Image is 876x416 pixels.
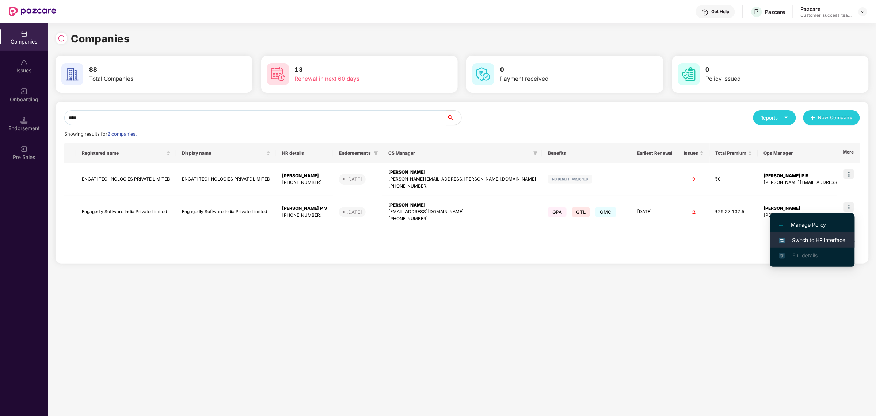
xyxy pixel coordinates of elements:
[446,110,462,125] button: search
[76,196,176,229] td: Engagedly Software India Private Limited
[20,59,28,66] img: svg+xml;base64,PHN2ZyBpZD0iSXNzdWVzX2Rpc2FibGVkIiB4bWxucz0iaHR0cDovL3d3dy53My5vcmcvMjAwMC9zdmciIH...
[779,223,784,227] img: svg+xml;base64,PHN2ZyB4bWxucz0iaHR0cDovL3d3dy53My5vcmcvMjAwMC9zdmciIHdpZHRoPSIxMi4yMDEiIGhlaWdodD...
[684,176,704,183] div: 0
[82,150,165,156] span: Registered name
[706,75,827,83] div: Policy issued
[20,88,28,95] img: svg+xml;base64,PHN2ZyB3aWR0aD0iMjAiIGhlaWdodD0iMjAiIHZpZXdCb3g9IjAgMCAyMCAyMCIgZmlsbD0ibm9uZSIgeG...
[500,75,621,83] div: Payment received
[779,236,846,244] span: Switch to HR interface
[716,150,747,156] span: Total Premium
[754,7,759,16] span: P
[346,208,362,216] div: [DATE]
[71,31,130,47] h1: Companies
[58,35,65,42] img: svg+xml;base64,PHN2ZyBpZD0iUmVsb2FkLTMyeDMyIiB4bWxucz0iaHR0cDovL3d3dy53My5vcmcvMjAwMC9zdmciIHdpZH...
[710,143,758,163] th: Total Premium
[267,63,289,85] img: svg+xml;base64,PHN2ZyB4bWxucz0iaHR0cDovL3d3dy53My5vcmcvMjAwMC9zdmciIHdpZHRoPSI2MCIgaGVpZ2h0PSI2MC...
[282,179,327,186] div: [PHONE_NUMBER]
[837,143,860,163] th: More
[803,110,860,125] button: plusNew Company
[779,221,846,229] span: Manage Policy
[548,207,567,217] span: GPA
[388,215,536,222] div: [PHONE_NUMBER]
[176,143,276,163] th: Display name
[282,173,327,179] div: [PERSON_NAME]
[388,176,536,183] div: [PERSON_NAME][EMAIL_ADDRESS][PERSON_NAME][DOMAIN_NAME]
[548,175,593,184] img: svg+xml;base64,PHN2ZyB4bWxucz0iaHR0cDovL3d3dy53My5vcmcvMjAwMC9zdmciIHdpZHRoPSIxMjIiIGhlaWdodD0iMj...
[801,5,852,12] div: Pazcare
[276,143,333,163] th: HR details
[61,63,83,85] img: svg+xml;base64,PHN2ZyB4bWxucz0iaHR0cDovL3d3dy53My5vcmcvMjAwMC9zdmciIHdpZHRoPSI2MCIgaGVpZ2h0PSI2MC...
[388,183,536,190] div: [PHONE_NUMBER]
[388,169,536,176] div: [PERSON_NAME]
[701,9,709,16] img: svg+xml;base64,PHN2ZyBpZD0iSGVscC0zMngzMiIgeG1sbnM9Imh0dHA6Ly93d3cudzMub3JnLzIwMDAvc3ZnIiB3aWR0aD...
[631,196,678,229] td: [DATE]
[472,63,494,85] img: svg+xml;base64,PHN2ZyB4bWxucz0iaHR0cDovL3d3dy53My5vcmcvMjAwMC9zdmciIHdpZHRoPSI2MCIgaGVpZ2h0PSI2MC...
[801,12,852,18] div: Customer_success_team_lead
[176,163,276,196] td: ENGATI TECHNOLOGIES PRIVATE LIMITED
[684,150,698,156] span: Issues
[595,207,616,217] span: GMC
[388,150,530,156] span: CS Manager
[107,131,137,137] span: 2 companies.
[76,163,176,196] td: ENGATI TECHNOLOGIES PRIVATE LIMITED
[860,9,866,15] img: svg+xml;base64,PHN2ZyBpZD0iRHJvcGRvd24tMzJ4MzIiIHhtbG5zPSJodHRwOi8vd3d3LnczLm9yZy8yMDAwL3N2ZyIgd2...
[684,208,704,215] div: 0
[388,202,536,209] div: [PERSON_NAME]
[20,117,28,124] img: svg+xml;base64,PHN2ZyB3aWR0aD0iMTQuNSIgaGVpZ2h0PSIxNC41IiB2aWV3Qm94PSIwIDAgMTYgMTYiIGZpbGw9Im5vbm...
[339,150,371,156] span: Endorsements
[678,63,700,85] img: svg+xml;base64,PHN2ZyB4bWxucz0iaHR0cDovL3d3dy53My5vcmcvMjAwMC9zdmciIHdpZHRoPSI2MCIgaGVpZ2h0PSI2MC...
[765,8,785,15] div: Pazcare
[500,65,621,75] h3: 0
[572,207,590,217] span: GTL
[176,196,276,229] td: Engagedly Software India Private Limited
[761,114,789,121] div: Reports
[631,163,678,196] td: -
[446,115,461,121] span: search
[346,175,362,183] div: [DATE]
[811,115,815,121] span: plus
[372,149,380,158] span: filter
[20,30,28,37] img: svg+xml;base64,PHN2ZyBpZD0iQ29tcGFuaWVzIiB4bWxucz0iaHR0cDovL3d3dy53My5vcmcvMjAwMC9zdmciIHdpZHRoPS...
[9,7,56,16] img: New Pazcare Logo
[542,143,631,163] th: Benefits
[89,75,210,83] div: Total Companies
[533,151,538,155] span: filter
[712,9,730,15] div: Get Help
[716,208,752,215] div: ₹29,27,137.5
[64,131,137,137] span: Showing results for
[89,65,210,75] h3: 88
[631,143,678,163] th: Earliest Renewal
[20,145,28,153] img: svg+xml;base64,PHN2ZyB3aWR0aD0iMjAiIGhlaWdodD0iMjAiIHZpZXdCb3g9IjAgMCAyMCAyMCIgZmlsbD0ibm9uZSIgeG...
[374,151,378,155] span: filter
[532,149,539,158] span: filter
[779,238,785,243] img: svg+xml;base64,PHN2ZyB4bWxucz0iaHR0cDovL3d3dy53My5vcmcvMjAwMC9zdmciIHdpZHRoPSIxNiIgaGVpZ2h0PSIxNi...
[844,202,854,212] img: icon
[678,143,710,163] th: Issues
[388,208,536,215] div: [EMAIL_ADDRESS][DOMAIN_NAME]
[844,169,854,179] img: icon
[818,114,853,121] span: New Company
[706,65,827,75] h3: 0
[295,75,416,83] div: Renewal in next 60 days
[716,176,752,183] div: ₹0
[282,212,327,219] div: [PHONE_NUMBER]
[784,115,789,120] span: caret-down
[182,150,265,156] span: Display name
[779,253,785,259] img: svg+xml;base64,PHN2ZyB4bWxucz0iaHR0cDovL3d3dy53My5vcmcvMjAwMC9zdmciIHdpZHRoPSIxNi4zNjMiIGhlaWdodD...
[792,252,818,258] span: Full details
[76,143,176,163] th: Registered name
[295,65,416,75] h3: 13
[282,205,327,212] div: [PERSON_NAME] P V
